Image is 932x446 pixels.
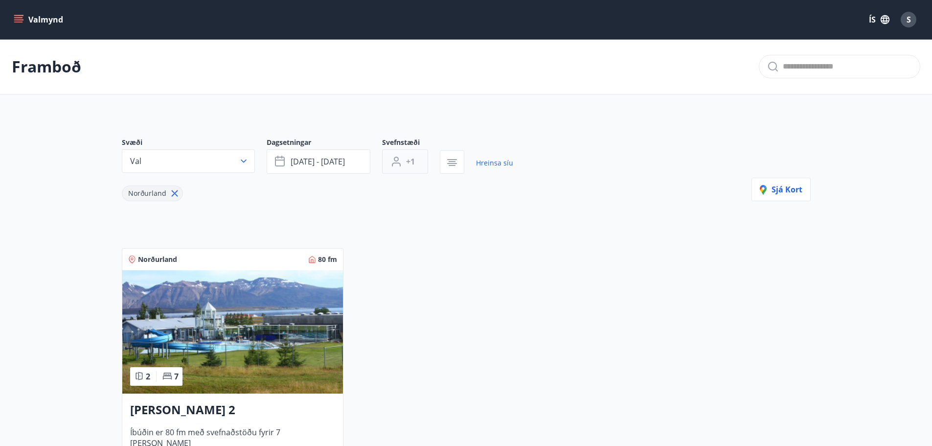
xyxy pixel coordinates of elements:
[291,156,345,167] span: [DATE] - [DATE]
[146,371,150,382] span: 2
[130,156,141,166] span: Val
[128,188,166,198] span: Norðurland
[267,138,382,149] span: Dagsetningar
[122,270,343,394] img: Paella dish
[138,255,177,264] span: Norðurland
[751,178,811,201] button: Sjá kort
[122,186,183,201] div: Norðurland
[122,149,255,173] button: Val
[12,11,67,28] button: menu
[130,401,335,419] h3: [PERSON_NAME] 2
[864,11,895,28] button: ÍS
[318,255,337,264] span: 80 fm
[476,152,513,174] a: Hreinsa síu
[907,14,911,25] span: S
[174,371,179,382] span: 7
[406,156,415,167] span: +1
[897,8,920,31] button: S
[122,138,267,149] span: Svæði
[12,56,81,77] p: Framboð
[267,149,370,174] button: [DATE] - [DATE]
[382,138,440,149] span: Svefnstæði
[382,149,428,174] button: +1
[760,184,802,195] span: Sjá kort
